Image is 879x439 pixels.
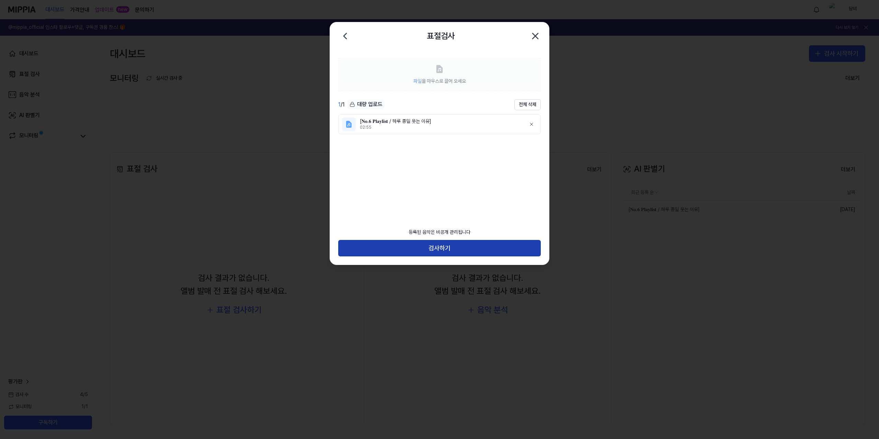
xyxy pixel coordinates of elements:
h2: 표절검사 [427,30,455,43]
div: / 1 [338,101,345,109]
button: 검사하기 [338,240,541,256]
span: 1 [338,101,341,108]
span: 을 마우스로 끌어 오세요 [413,78,466,84]
div: 등록된 음악은 비공개 관리됩니다 [404,225,475,240]
button: 전체 삭제 [514,99,541,110]
div: [𝐍𝐨.𝟔 𝐏𝐥𝐚𝐲𝐥𝐢𝐬𝐭 / 하루 종일 웃는 이유] [360,118,521,125]
div: 02:55 [360,125,521,130]
span: 파일 [413,78,422,84]
button: 대량 업로드 [347,100,385,109]
div: 대량 업로드 [347,100,385,109]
